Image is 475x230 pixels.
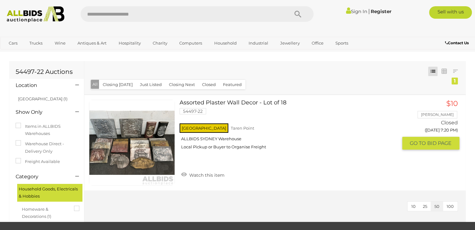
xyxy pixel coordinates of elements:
[368,8,369,15] span: |
[411,204,416,209] span: 10
[427,140,452,146] span: BID PAGE
[16,158,60,165] label: Freight Available
[245,38,272,48] a: Industrial
[429,6,472,19] a: Sell with us
[443,202,458,211] button: 100
[445,40,470,46] a: Contact Us
[423,204,427,209] span: 25
[136,80,166,89] button: Just Listed
[452,78,458,84] div: 1
[5,38,22,48] a: Cars
[16,123,78,137] label: Items in ALLBIDS Warehouses
[91,80,99,89] button: All
[210,38,241,48] a: Household
[446,99,458,108] span: $10
[346,8,367,14] a: Sign In
[188,172,225,178] span: Watch this item
[419,202,431,211] button: 25
[99,80,136,89] button: Closing [DATE]
[331,38,352,48] a: Sports
[407,100,460,150] a: $10 [PERSON_NAME] Closed ([DATE] 7:20 PM) GO TOBID PAGE
[219,80,245,89] button: Featured
[276,38,304,48] a: Jewellery
[184,100,397,154] a: Assorted Plaster Wall Decor - Lot of 18 54497-22 [GEOGRAPHIC_DATA] Taren Point ALLBIDS SYDNEY War...
[165,80,199,89] button: Closing Next
[17,184,82,202] div: Household Goods, Electricals & Hobbies
[434,204,439,209] span: 50
[16,83,66,88] h4: Location
[73,38,111,48] a: Antiques & Art
[149,38,171,48] a: Charity
[175,38,206,48] a: Computers
[402,137,460,150] button: GO TOBID PAGE
[447,204,454,209] span: 100
[431,202,443,211] button: 50
[3,6,68,22] img: Allbids.com.au
[16,174,66,180] h4: Category
[445,41,469,45] b: Contact Us
[25,38,47,48] a: Trucks
[16,68,78,75] h1: 54497-22 Auctions
[308,38,328,48] a: Office
[410,140,427,146] span: GO TO
[51,38,70,48] a: Wine
[22,204,69,220] span: Homeware & Decorations (1)
[18,96,67,101] a: [GEOGRAPHIC_DATA] (1)
[180,170,226,179] a: Watch this item
[282,6,314,22] button: Search
[198,80,220,89] button: Closed
[5,48,57,59] a: [GEOGRAPHIC_DATA]
[115,38,145,48] a: Hospitality
[16,140,78,155] label: Warehouse Direct - Delivery Only
[370,8,391,14] a: Register
[408,202,419,211] button: 10
[16,109,66,115] h4: Show Only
